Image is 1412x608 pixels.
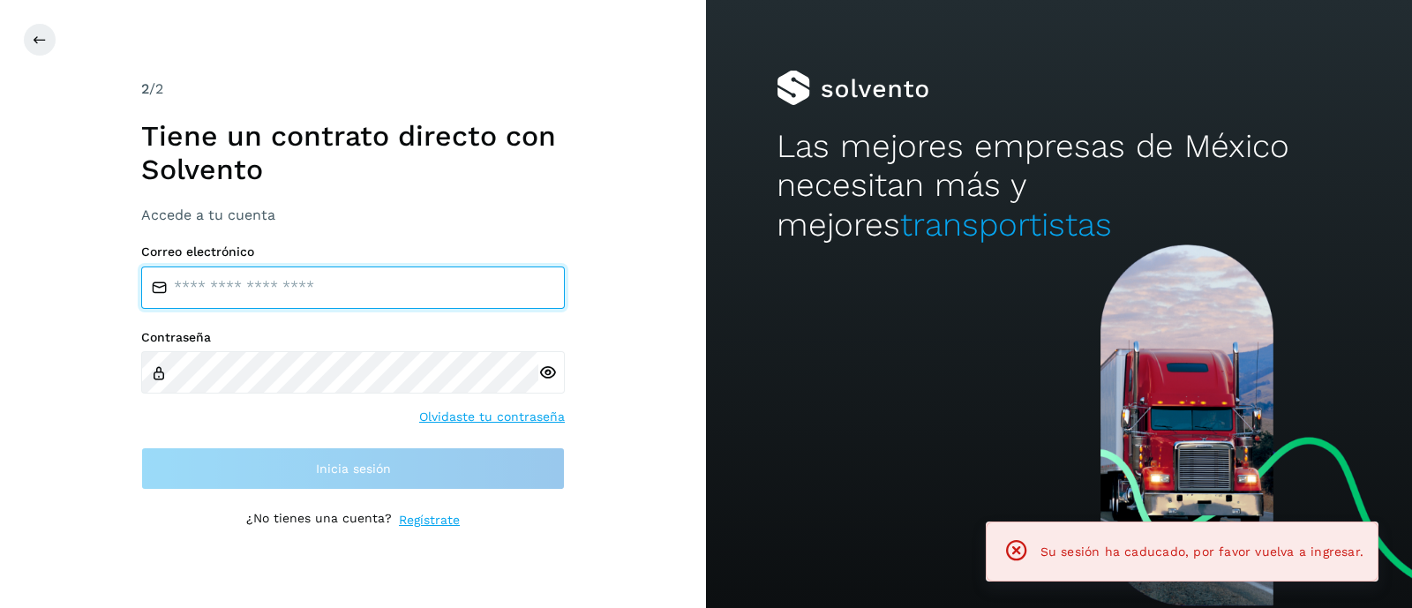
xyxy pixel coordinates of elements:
span: Inicia sesión [316,462,391,475]
p: ¿No tienes una cuenta? [246,511,392,529]
span: 2 [141,80,149,97]
div: /2 [141,79,565,100]
h1: Tiene un contrato directo con Solvento [141,119,565,187]
button: Inicia sesión [141,447,565,490]
span: Su sesión ha caducado, por favor vuelva a ingresar. [1040,544,1363,559]
label: Contraseña [141,330,565,345]
h3: Accede a tu cuenta [141,206,565,223]
h2: Las mejores empresas de México necesitan más y mejores [777,127,1341,244]
a: Olvidaste tu contraseña [419,408,565,426]
label: Correo electrónico [141,244,565,259]
a: Regístrate [399,511,460,529]
span: transportistas [900,206,1112,244]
